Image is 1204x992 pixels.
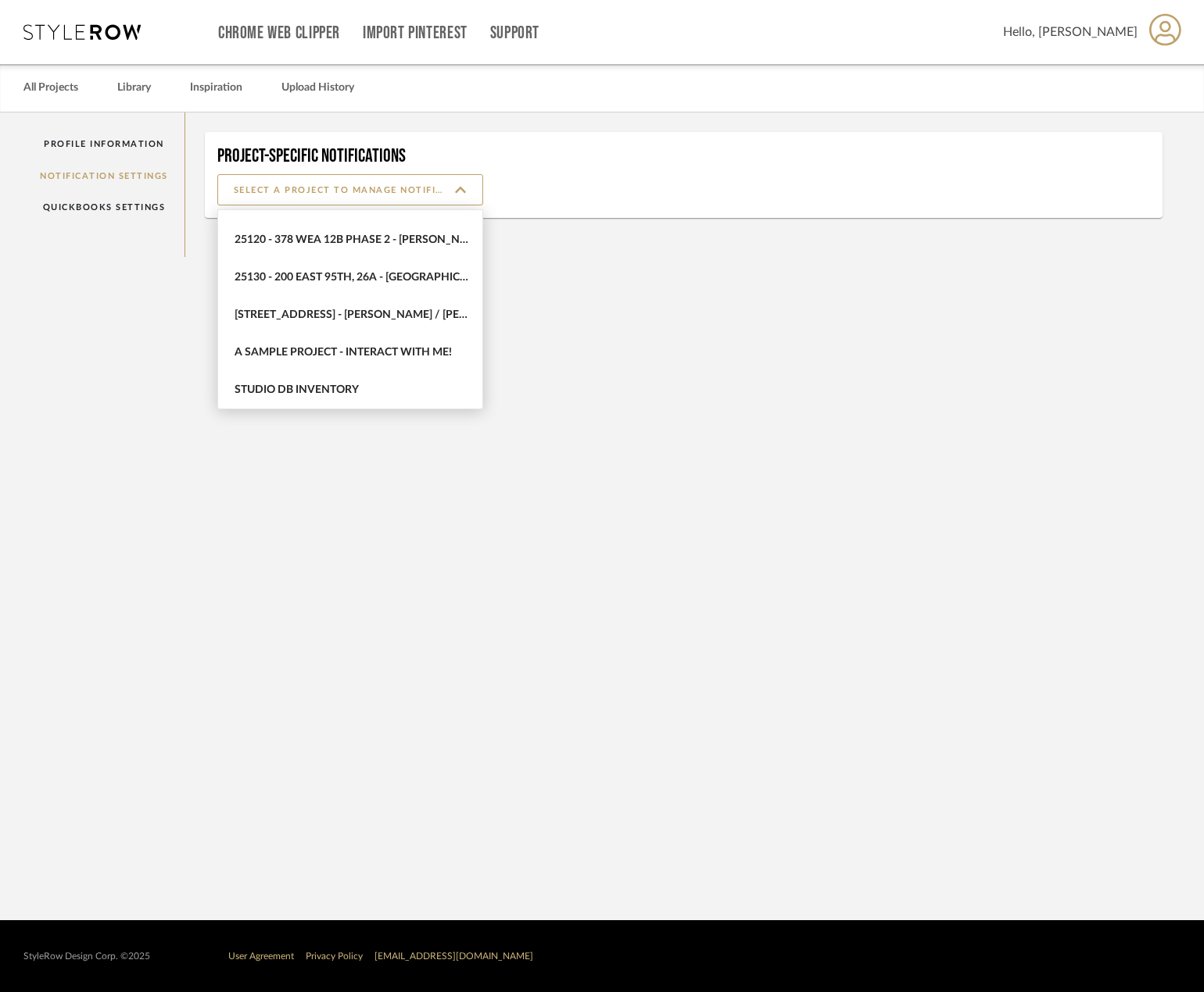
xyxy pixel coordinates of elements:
a: User Agreement [228,951,294,961]
input: SELECT A PROJECT TO MANAGE NOTIFICATIONS [217,174,483,205]
span: [STREET_ADDRESS] - [PERSON_NAME] / [PERSON_NAME][GEOGRAPHIC_DATA] [235,309,470,322]
span: 25120 - 378 WEA 12B Phase 2 - [PERSON_NAME] [235,234,470,247]
a: Privacy Policy [306,951,363,961]
div: StyleRow Design Corp. ©2025 [23,951,150,962]
a: Import Pinterest [363,27,468,40]
span: STUDIO DB INVENTORY [235,384,470,397]
a: All Projects [23,77,78,98]
a: Profile Information [23,128,185,160]
h4: Project-Specific Notifications [217,145,1151,168]
span: 25130 - 200 East 95th, 26A - [GEOGRAPHIC_DATA] [235,271,470,284]
a: Support [490,27,539,40]
a: Upload History [281,77,354,98]
a: Library [117,77,151,98]
a: QuickBooks Settings [23,191,185,223]
span: Hello, [PERSON_NAME] [1003,23,1138,41]
a: Chrome Web Clipper [218,27,340,40]
a: Inspiration [190,77,242,98]
a: [EMAIL_ADDRESS][DOMAIN_NAME] [374,951,533,961]
span: A Sample Project - interact with me! [235,346,470,359]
